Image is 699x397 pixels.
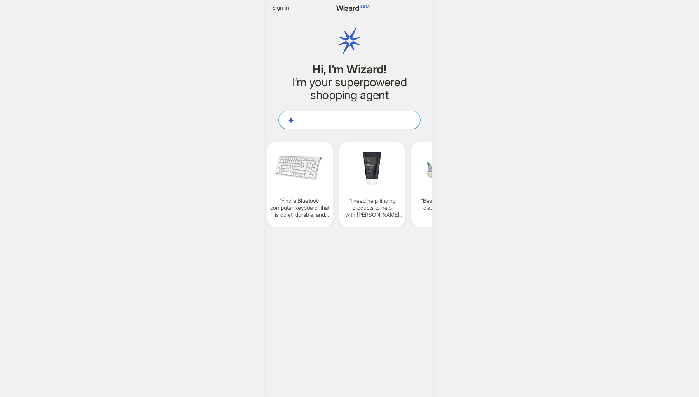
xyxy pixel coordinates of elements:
q: Best shoe for long distance running [414,197,474,211]
button: Sign In [269,3,292,12]
img: Best%20shoe%20for%20long%20distance%20running-fb89a0c4.png [414,146,474,191]
div: I need help finding products to help with [PERSON_NAME] management [339,142,405,227]
q: Find a Bluetooth computer keyboard, that is quiet, durable, and has long battery life [270,197,330,219]
img: Find%20a%20Bluetooth%20computer%20keyboard_%20that%20is%20quiet_%20durable_%20and%20has%20long%20... [270,146,330,191]
div: Best shoe for long distance running [411,142,477,227]
h2: I’m your superpowered shopping agent [278,76,421,101]
h1: Hi, I’m Wizard! [278,63,421,76]
span: Sign In [272,4,289,11]
img: I%20need%20help%20finding%20products%20to%20help%20with%20beard%20management-3f522821.png [342,146,402,191]
div: Find a Bluetooth computer keyboard, that is quiet, durable, and has long battery life [267,142,333,227]
q: I need help finding products to help with [PERSON_NAME] management [342,197,402,219]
